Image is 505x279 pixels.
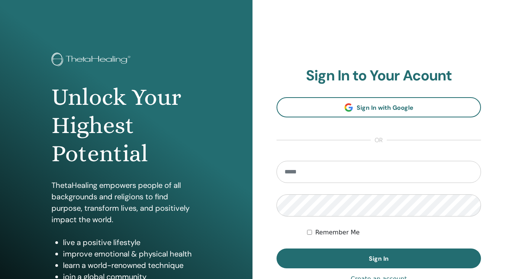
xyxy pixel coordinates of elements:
span: Sign In [369,255,389,263]
h2: Sign In to Your Acount [277,67,481,85]
h1: Unlock Your Highest Potential [51,83,201,168]
label: Remember Me [315,228,360,237]
p: ThetaHealing empowers people of all backgrounds and religions to find purpose, transform lives, a... [51,180,201,225]
button: Sign In [277,249,481,268]
li: live a positive lifestyle [63,237,201,248]
div: Keep me authenticated indefinitely or until I manually logout [307,228,481,237]
a: Sign In with Google [277,97,481,117]
li: improve emotional & physical health [63,248,201,260]
li: learn a world-renowned technique [63,260,201,271]
span: or [371,136,387,145]
span: Sign In with Google [357,104,413,112]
